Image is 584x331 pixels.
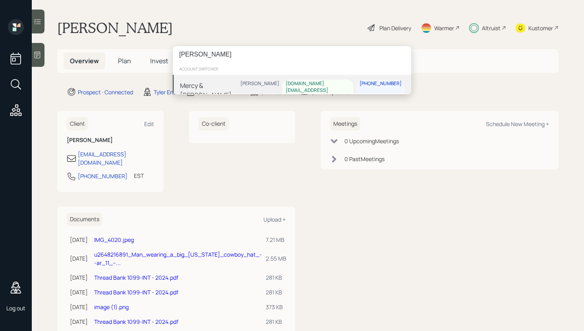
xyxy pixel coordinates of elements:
[360,80,402,87] div: [PHONE_NUMBER]
[173,63,411,75] div: account switcher
[286,80,350,100] div: [DOMAIN_NAME][EMAIL_ADDRESS][DOMAIN_NAME]
[180,81,237,100] div: Mercy & [PERSON_NAME]
[173,46,411,63] input: Type a command or search…
[240,80,279,87] div: [PERSON_NAME]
